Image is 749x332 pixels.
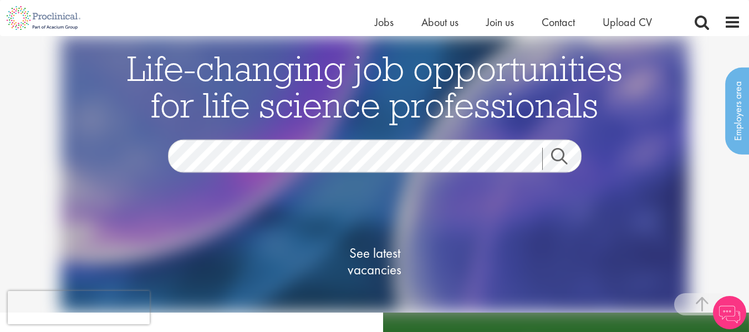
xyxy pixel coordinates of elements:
[375,15,394,29] a: Jobs
[542,148,590,170] a: Job search submit button
[713,296,746,329] img: Chatbot
[60,36,689,313] img: candidate home
[542,15,575,29] a: Contact
[127,46,623,127] span: Life-changing job opportunities for life science professionals
[603,15,652,29] a: Upload CV
[421,15,458,29] a: About us
[486,15,514,29] a: Join us
[319,245,430,278] span: See latest vacancies
[319,201,430,323] a: See latestvacancies
[8,291,150,324] iframe: reCAPTCHA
